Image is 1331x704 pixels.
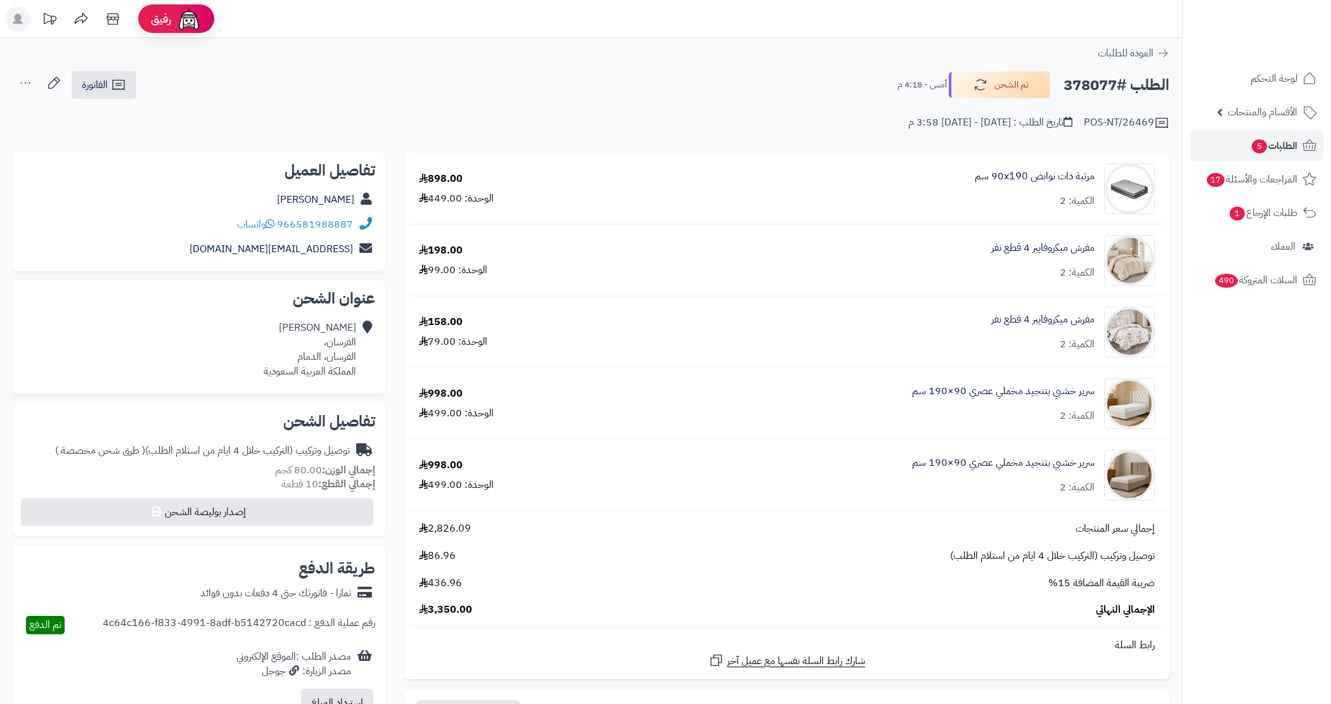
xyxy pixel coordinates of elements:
[190,241,353,257] a: [EMAIL_ADDRESS][DOMAIN_NAME]
[949,72,1050,98] button: تم الشحن
[1096,603,1155,617] span: الإجمالي النهائي
[29,617,61,632] span: تم الدفع
[200,586,351,601] div: تمارا - فاتورتك حتى 4 دفعات بدون فوائد
[1190,231,1323,262] a: العملاء
[21,498,373,526] button: إصدار بوليصة الشحن
[281,477,375,492] small: 10 قطعة
[897,79,947,91] small: أمس - 4:18 م
[237,217,274,232] a: واتساب
[419,315,463,330] div: 158.00
[1060,480,1095,495] div: الكمية: 2
[23,163,375,178] h2: تفاصيل العميل
[419,522,471,536] span: 2,826.09
[1252,139,1267,153] span: 5
[1076,522,1155,536] span: إجمالي سعر المنتجات
[103,616,375,634] div: رقم عملية الدفع : 4c64c166-f833-4991-8adf-b5142720cacd
[236,664,351,679] div: مصدر الزيارة: جوجل
[277,192,354,207] a: [PERSON_NAME]
[82,77,108,93] span: الفاتورة
[419,335,487,349] div: الوحدة: 79.00
[277,217,353,232] a: 966581988887
[409,638,1164,653] div: رابط السلة
[1098,46,1154,61] span: العودة للطلبات
[419,243,463,258] div: 198.00
[1105,450,1154,501] img: 1756282483-1-90x90.jpg
[709,653,865,669] a: شارك رابط السلة نفسها مع عميل آخر
[419,478,494,492] div: الوحدة: 499.00
[1190,198,1323,228] a: طلبات الإرجاع1
[419,172,463,186] div: 898.00
[419,458,463,473] div: 998.00
[1245,32,1319,59] img: logo-2.png
[1060,194,1095,208] div: الكمية: 2
[1190,265,1323,295] a: السلات المتروكة490
[151,11,171,27] span: رفيق
[1105,378,1154,429] img: 1756211936-1-90x90.jpg
[264,321,356,378] div: [PERSON_NAME] الفرسان، الفرسان، الدمام المملكة العربية السعودية
[1060,409,1095,423] div: الكمية: 2
[419,549,456,563] span: 86.96
[419,387,463,401] div: 998.00
[908,115,1072,130] div: تاريخ الطلب : [DATE] - [DATE] 3:58 م
[1190,63,1323,94] a: لوحة التحكم
[1084,115,1169,131] div: POS-NT/26469
[419,263,487,278] div: الوحدة: 99.00
[1251,137,1297,155] span: الطلبات
[419,603,472,617] span: 3,350.00
[55,443,145,458] span: ( طرق شحن مخصصة )
[1230,207,1245,221] span: 1
[55,444,350,458] div: توصيل وتركيب (التركيب خلال 4 ايام من استلام الطلب)
[975,169,1095,184] a: مرتبة ذات نوابض 90x190 سم
[950,549,1155,563] span: توصيل وتركيب (التركيب خلال 4 ايام من استلام الطلب)
[1215,274,1238,288] span: 490
[299,561,375,576] h2: طريقة الدفع
[727,654,865,669] span: شارك رابط السلة نفسها مع عميل آخر
[34,6,65,35] a: تحديثات المنصة
[1206,170,1297,188] span: المراجعات والأسئلة
[1064,72,1169,98] h2: الطلب #378077
[322,463,375,478] strong: إجمالي الوزن:
[1251,70,1297,87] span: لوحة التحكم
[1271,238,1296,255] span: العملاء
[176,6,202,32] img: ai-face.png
[72,71,136,99] a: الفاتورة
[1214,271,1297,289] span: السلات المتروكة
[236,650,351,679] div: مصدر الطلب :الموقع الإلكتروني
[1228,204,1297,222] span: طلبات الإرجاع
[419,191,494,206] div: الوحدة: 449.00
[912,384,1095,399] a: سرير خشبي بتنجيد مخملي عصري 90×190 سم
[275,463,375,478] small: 80.00 كجم
[1105,163,1154,214] img: 1728808024-110601060001-90x90.jpg
[1060,266,1095,280] div: الكمية: 2
[419,576,462,591] span: 436.96
[318,477,375,492] strong: إجمالي القطع:
[1207,173,1225,187] span: 17
[912,456,1095,470] a: سرير خشبي بتنجيد مخملي عصري 90×190 سم
[991,241,1095,255] a: مفرش ميكروفايبر 4 قطع نفر
[1060,337,1095,352] div: الكمية: 2
[991,312,1095,327] a: مفرش ميكروفايبر 4 قطع نفر
[1228,103,1297,121] span: الأقسام والمنتجات
[1098,46,1169,61] a: العودة للطلبات
[23,414,375,429] h2: تفاصيل الشحن
[1048,576,1155,591] span: ضريبة القيمة المضافة 15%
[419,406,494,421] div: الوحدة: 499.00
[1190,131,1323,161] a: الطلبات5
[1190,164,1323,195] a: المراجعات والأسئلة17
[1105,235,1154,286] img: 1748262575-1-90x90.jpg
[23,291,375,306] h2: عنوان الشحن
[1105,307,1154,357] img: 1752752723-1-90x90.jpg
